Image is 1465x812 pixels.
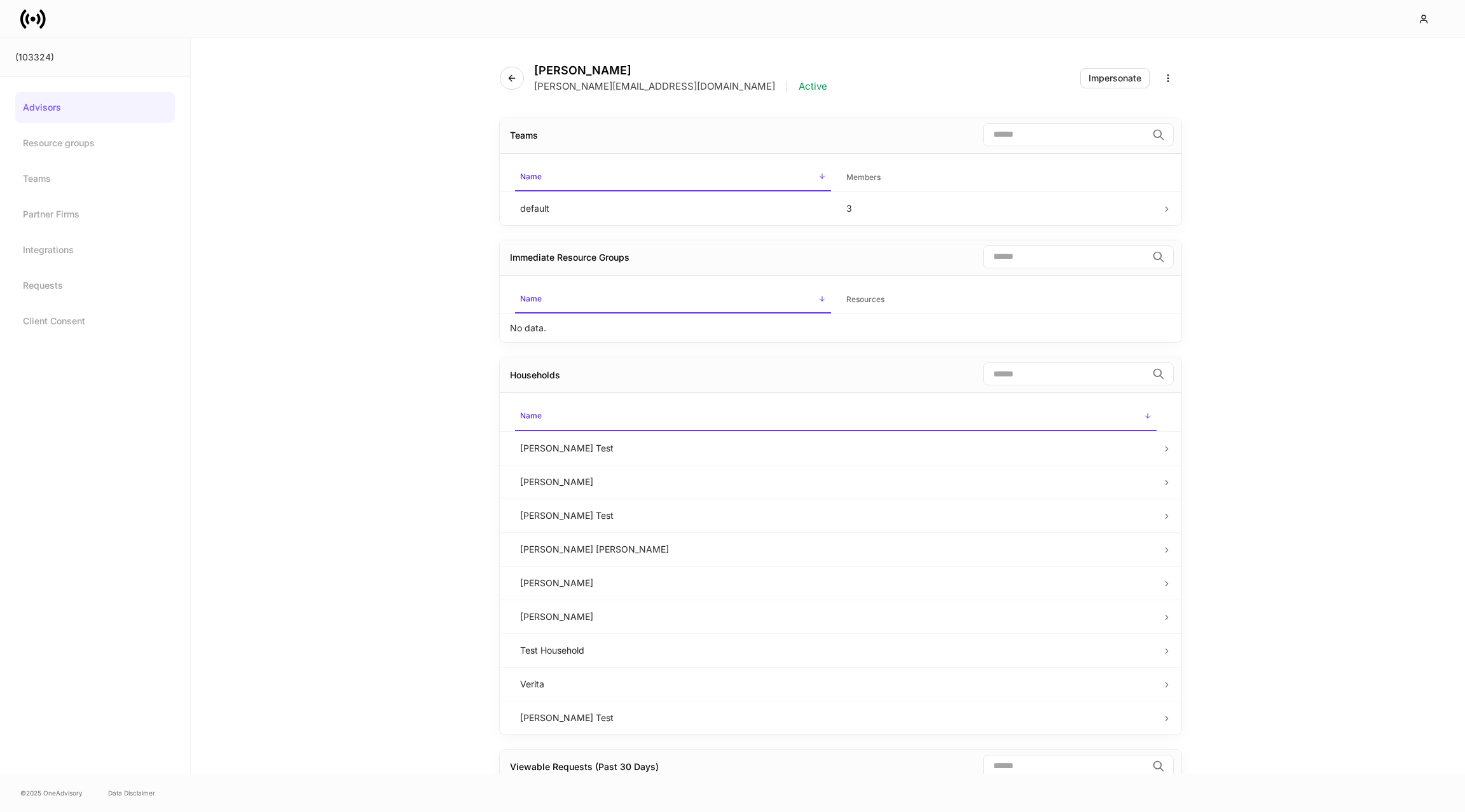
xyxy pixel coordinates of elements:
td: Test Household [510,633,1162,667]
span: Name [515,403,1157,430]
td: [PERSON_NAME] Test [510,701,1162,734]
td: 3 [836,191,1162,225]
h6: Name [520,409,542,422]
div: Households [510,369,560,382]
p: | [785,80,788,93]
p: Active [799,80,827,93]
h6: Name [520,292,542,305]
a: Resource groups [15,128,175,158]
td: [PERSON_NAME] [510,465,1162,499]
div: (103324) [15,51,175,64]
a: Client Consent [15,306,175,336]
div: Viewable Requests (Past 30 Days) [510,760,659,773]
td: default [510,191,836,225]
td: [PERSON_NAME] Test [510,499,1162,532]
span: Resources [841,287,1157,313]
td: [PERSON_NAME] Test [510,431,1162,465]
h6: Members [846,171,881,183]
a: Teams [15,163,175,194]
span: Name [515,164,831,191]
td: [PERSON_NAME] [PERSON_NAME] [510,532,1162,566]
a: Integrations [15,235,175,265]
p: No data. [510,322,546,334]
span: Name [515,286,831,313]
div: Teams [510,129,538,142]
h4: [PERSON_NAME] [534,64,827,78]
span: Members [841,165,1157,191]
span: © 2025 OneAdvisory [20,788,83,798]
td: [PERSON_NAME] [510,600,1162,633]
a: Partner Firms [15,199,175,230]
a: Requests [15,270,175,301]
div: Impersonate [1089,74,1141,83]
h6: Resources [846,293,884,305]
p: [PERSON_NAME][EMAIL_ADDRESS][DOMAIN_NAME] [534,80,775,93]
h6: Name [520,170,542,182]
a: Advisors [15,92,175,123]
div: Immediate Resource Groups [510,251,629,264]
button: Impersonate [1080,68,1150,88]
td: Verita [510,667,1162,701]
a: Data Disclaimer [108,788,155,798]
td: [PERSON_NAME] [510,566,1162,600]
